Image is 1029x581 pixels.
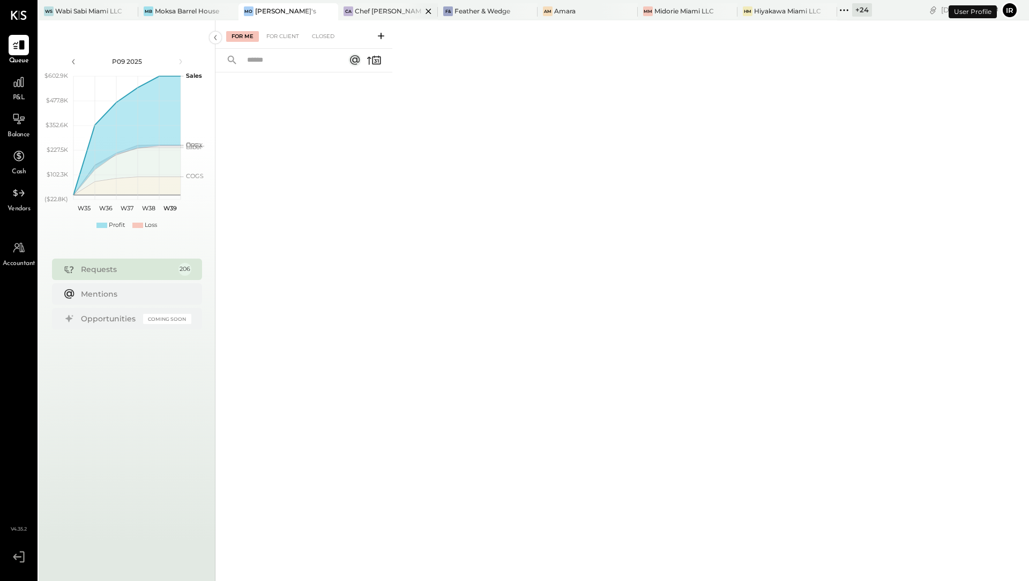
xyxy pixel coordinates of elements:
div: copy link [928,4,938,16]
div: + 24 [852,3,872,17]
div: Requests [81,264,173,275]
div: Hiyakawa Miami LLC [754,6,821,16]
div: Am [543,6,553,16]
text: $602.9K [44,72,68,79]
div: [DATE] [941,5,998,15]
div: [PERSON_NAME]'s [255,6,316,16]
text: Sales [186,72,202,79]
text: ($22.8K) [44,195,68,203]
a: Cash [1,146,37,177]
div: Coming Soon [143,314,191,324]
a: Vendors [1,183,37,214]
div: F& [443,6,453,16]
div: Mentions [81,289,186,299]
div: Wabi Sabi Miami LLC [55,6,122,16]
div: WS [44,6,54,16]
div: User Profile [949,5,997,18]
div: 206 [178,263,191,276]
span: Queue [9,56,29,66]
span: Cash [12,167,26,177]
div: Mo [244,6,253,16]
a: P&L [1,72,37,103]
div: Amara [554,6,576,16]
text: $477.8K [46,97,68,104]
span: Vendors [8,204,31,214]
span: P&L [13,93,25,103]
text: COGS [186,172,204,180]
div: For Me [226,31,259,42]
text: $227.5K [47,146,68,153]
div: MM [643,6,653,16]
div: MB [144,6,153,16]
div: P09 2025 [81,57,173,66]
text: W38 [141,204,155,212]
div: HM [743,6,752,16]
a: Accountant [1,238,37,269]
div: Midorie Miami LLC [654,6,714,16]
div: For Client [261,31,304,42]
div: Moksa Barrel House [155,6,219,16]
text: W35 [78,204,91,212]
div: Profit [109,221,125,230]
text: Labor [186,143,202,151]
a: Balance [1,109,37,140]
text: OPEX [186,142,203,149]
div: Feather & Wedge [454,6,510,16]
text: W36 [99,204,112,212]
text: Occu... [186,141,204,148]
div: Loss [145,221,157,230]
text: $102.3K [47,171,68,178]
text: W39 [163,204,176,212]
div: Closed [307,31,340,42]
span: Balance [8,130,30,140]
a: Queue [1,35,37,66]
text: $352.6K [46,121,68,129]
button: Ir [1001,2,1018,19]
div: CA [344,6,353,16]
span: Accountant [3,259,35,269]
text: W37 [121,204,133,212]
div: Chef [PERSON_NAME]'s Vineyard Restaurant [355,6,422,16]
div: Opportunities [81,313,138,324]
